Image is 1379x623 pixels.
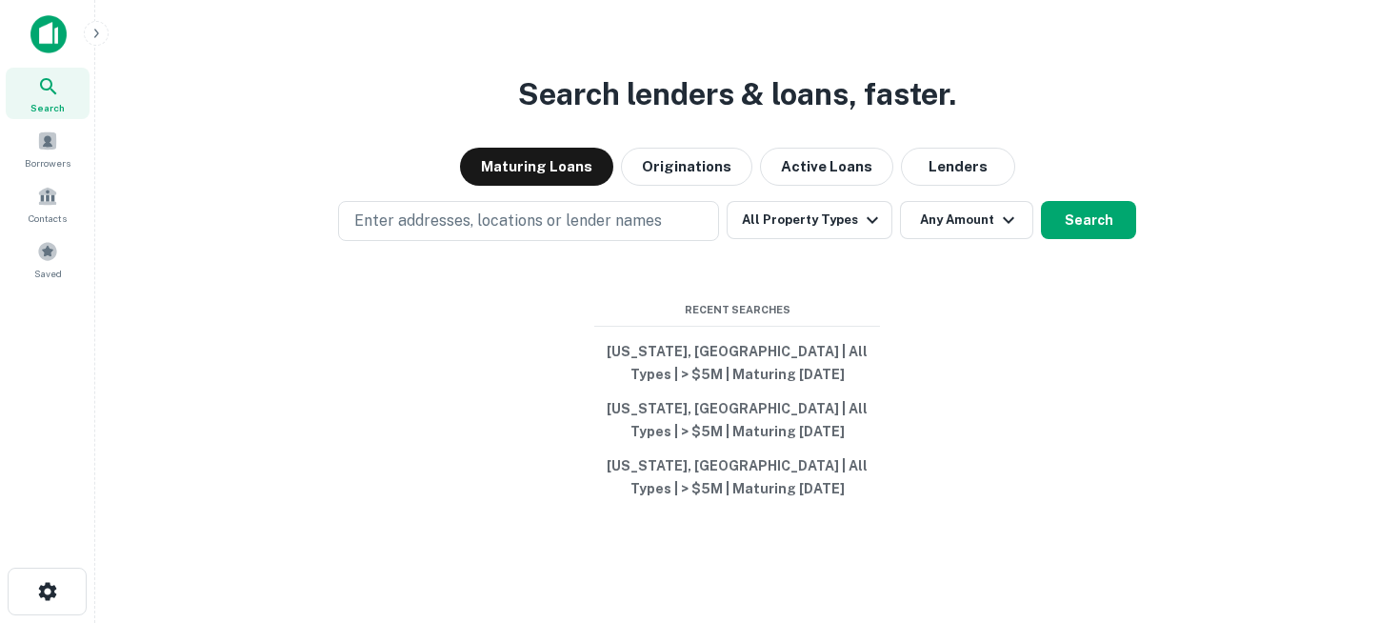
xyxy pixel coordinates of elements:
[354,210,662,232] p: Enter addresses, locations or lender names
[518,71,956,117] h3: Search lenders & loans, faster.
[34,266,62,281] span: Saved
[594,449,880,506] button: [US_STATE], [GEOGRAPHIC_DATA] | All Types | > $5M | Maturing [DATE]
[901,148,1015,186] button: Lenders
[6,123,90,174] a: Borrowers
[460,148,613,186] button: Maturing Loans
[30,15,67,53] img: capitalize-icon.png
[6,233,90,285] a: Saved
[29,211,67,226] span: Contacts
[760,148,893,186] button: Active Loans
[594,302,880,318] span: Recent Searches
[25,155,70,171] span: Borrowers
[6,178,90,230] a: Contacts
[30,100,65,115] span: Search
[727,201,892,239] button: All Property Types
[594,392,880,449] button: [US_STATE], [GEOGRAPHIC_DATA] | All Types | > $5M | Maturing [DATE]
[900,201,1033,239] button: Any Amount
[1284,471,1379,562] iframe: Chat Widget
[1041,201,1136,239] button: Search
[6,68,90,119] a: Search
[594,334,880,392] button: [US_STATE], [GEOGRAPHIC_DATA] | All Types | > $5M | Maturing [DATE]
[621,148,752,186] button: Originations
[338,201,719,241] button: Enter addresses, locations or lender names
